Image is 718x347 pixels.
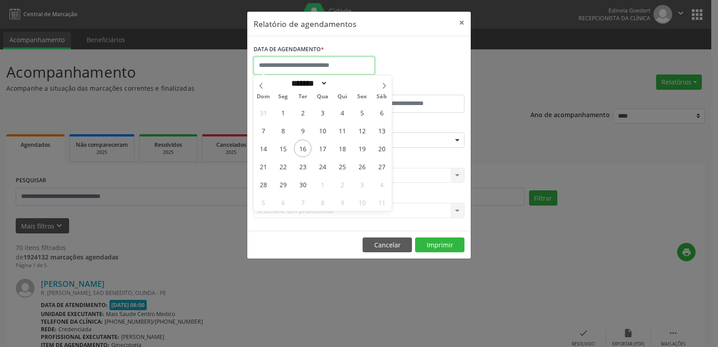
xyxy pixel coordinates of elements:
[293,94,313,100] span: Ter
[333,158,351,175] span: Setembro 25, 2025
[333,94,352,100] span: Qui
[294,193,311,211] span: Outubro 7, 2025
[373,176,390,193] span: Outubro 4, 2025
[314,158,331,175] span: Setembro 24, 2025
[352,94,372,100] span: Sex
[361,81,464,95] label: ATÉ
[274,140,292,157] span: Setembro 15, 2025
[294,104,311,121] span: Setembro 2, 2025
[353,140,371,157] span: Setembro 19, 2025
[314,104,331,121] span: Setembro 3, 2025
[274,122,292,139] span: Setembro 8, 2025
[254,176,272,193] span: Setembro 28, 2025
[254,140,272,157] span: Setembro 14, 2025
[415,237,464,253] button: Imprimir
[314,193,331,211] span: Outubro 8, 2025
[254,193,272,211] span: Outubro 5, 2025
[453,12,471,34] button: Close
[254,94,273,100] span: Dom
[333,193,351,211] span: Outubro 9, 2025
[363,237,412,253] button: Cancelar
[373,140,390,157] span: Setembro 20, 2025
[373,193,390,211] span: Outubro 11, 2025
[333,140,351,157] span: Setembro 18, 2025
[254,104,272,121] span: Agosto 31, 2025
[274,176,292,193] span: Setembro 29, 2025
[274,158,292,175] span: Setembro 22, 2025
[373,158,390,175] span: Setembro 27, 2025
[294,140,311,157] span: Setembro 16, 2025
[288,79,328,88] select: Month
[333,122,351,139] span: Setembro 11, 2025
[353,122,371,139] span: Setembro 12, 2025
[294,176,311,193] span: Setembro 30, 2025
[294,158,311,175] span: Setembro 23, 2025
[328,79,357,88] input: Year
[314,176,331,193] span: Outubro 1, 2025
[333,104,351,121] span: Setembro 4, 2025
[254,158,272,175] span: Setembro 21, 2025
[313,94,333,100] span: Qua
[274,193,292,211] span: Outubro 6, 2025
[294,122,311,139] span: Setembro 9, 2025
[254,122,272,139] span: Setembro 7, 2025
[353,176,371,193] span: Outubro 3, 2025
[373,104,390,121] span: Setembro 6, 2025
[373,122,390,139] span: Setembro 13, 2025
[372,94,392,100] span: Sáb
[314,140,331,157] span: Setembro 17, 2025
[353,104,371,121] span: Setembro 5, 2025
[353,193,371,211] span: Outubro 10, 2025
[353,158,371,175] span: Setembro 26, 2025
[314,122,331,139] span: Setembro 10, 2025
[254,43,324,57] label: DATA DE AGENDAMENTO
[273,94,293,100] span: Seg
[333,176,351,193] span: Outubro 2, 2025
[274,104,292,121] span: Setembro 1, 2025
[254,18,356,30] h5: Relatório de agendamentos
